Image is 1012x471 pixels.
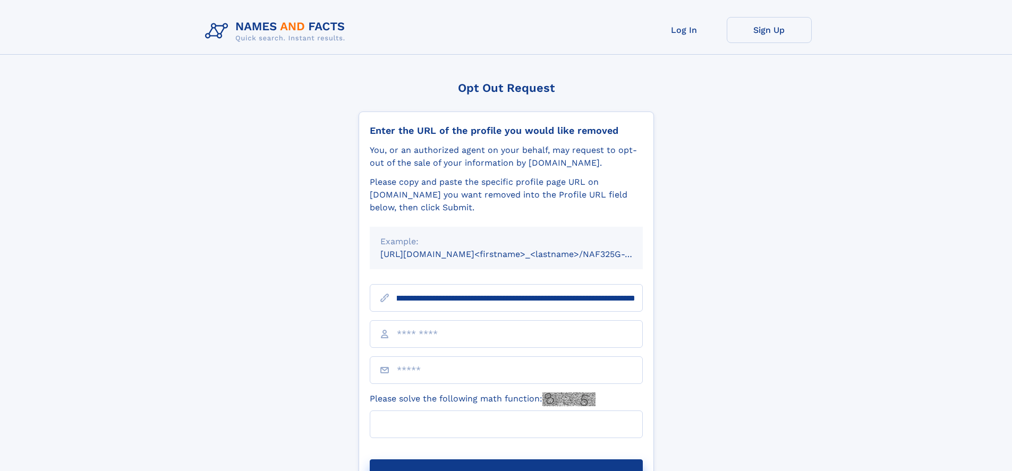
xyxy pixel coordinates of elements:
[359,81,654,95] div: Opt Out Request
[380,235,632,248] div: Example:
[370,125,643,136] div: Enter the URL of the profile you would like removed
[370,392,596,406] label: Please solve the following math function:
[727,17,812,43] a: Sign Up
[370,176,643,214] div: Please copy and paste the specific profile page URL on [DOMAIN_NAME] you want removed into the Pr...
[370,144,643,169] div: You, or an authorized agent on your behalf, may request to opt-out of the sale of your informatio...
[642,17,727,43] a: Log In
[201,17,354,46] img: Logo Names and Facts
[380,249,663,259] small: [URL][DOMAIN_NAME]<firstname>_<lastname>/NAF325G-xxxxxxxx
